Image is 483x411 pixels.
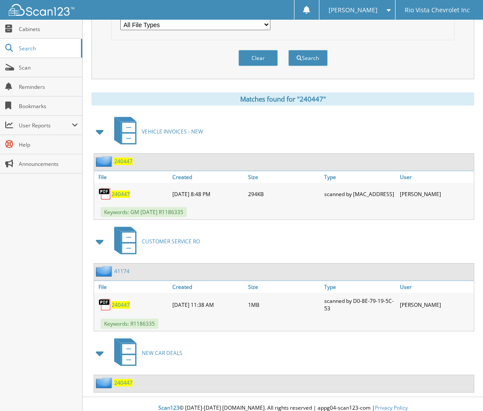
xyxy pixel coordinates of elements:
a: Size [246,281,322,293]
img: folder2.png [96,266,114,277]
div: [PERSON_NAME] [398,295,474,314]
span: Announcements [19,160,78,168]
div: [DATE] 8:48 PM [170,185,246,203]
a: 41174 [114,267,129,275]
img: scan123-logo-white.svg [9,4,74,16]
a: Type [322,281,398,293]
span: Search [19,45,77,52]
a: Size [246,171,322,183]
div: Matches found for "240447" [91,92,474,105]
button: Clear [238,50,278,66]
span: Help [19,141,78,148]
span: VEHICLE INVOICES - NEW [142,128,203,135]
span: CUSTOMER SERVICE RO [142,238,200,245]
a: Created [170,171,246,183]
span: Scan [19,64,78,71]
div: 294KB [246,185,322,203]
a: File [94,171,170,183]
div: scanned by D0-8E-79-19-5C-53 [322,295,398,314]
a: 240447 [114,379,133,386]
span: NEW CAR DEALS [142,349,182,357]
span: Rio Vista Chevrolet Inc [405,7,470,13]
img: folder2.png [96,377,114,388]
a: CUSTOMER SERVICE RO [109,224,200,259]
img: PDF.png [98,298,112,311]
a: NEW CAR DEALS [109,336,182,370]
a: File [94,281,170,293]
span: Cabinets [19,25,78,33]
span: Bookmarks [19,102,78,110]
a: 240447 [112,190,130,198]
span: Reminders [19,83,78,91]
a: User [398,281,474,293]
img: PDF.png [98,187,112,200]
a: 240447 [112,301,130,309]
a: VEHICLE INVOICES - NEW [109,114,203,149]
button: Search [288,50,328,66]
a: Type [322,171,398,183]
img: folder2.png [96,156,114,167]
div: scanned by [MAC_ADDRESS] [322,185,398,203]
a: User [398,171,474,183]
span: Keywords: R1186335 [101,319,158,329]
div: 1MB [246,295,322,314]
iframe: Chat Widget [439,369,483,411]
div: [DATE] 11:38 AM [170,295,246,314]
a: Created [170,281,246,293]
a: 240447 [114,158,133,165]
div: [PERSON_NAME] [398,185,474,203]
span: [PERSON_NAME] [329,7,378,13]
span: Keywords: GM [DATE] R1186335 [101,207,187,217]
span: User Reports [19,122,72,129]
